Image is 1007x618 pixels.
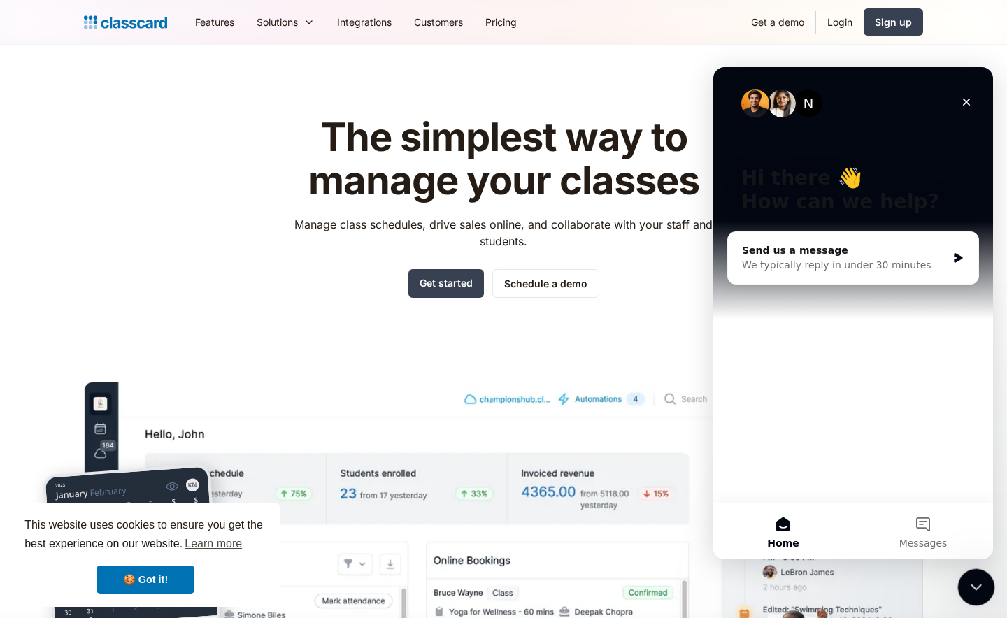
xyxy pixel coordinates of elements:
[326,6,403,38] a: Integrations
[713,67,993,559] iframe: Intercom live chat
[245,6,326,38] div: Solutions
[403,6,474,38] a: Customers
[408,269,484,298] a: Get started
[257,15,298,29] div: Solutions
[958,569,995,606] iframe: Intercom live chat
[816,6,864,38] a: Login
[864,8,923,36] a: Sign up
[282,216,726,250] p: Manage class schedules, drive sales online, and collaborate with your staff and students.
[740,6,815,38] a: Get a demo
[474,6,528,38] a: Pricing
[875,15,912,29] div: Sign up
[97,566,194,594] a: dismiss cookie message
[184,6,245,38] a: Features
[492,269,599,298] a: Schedule a demo
[11,503,280,607] div: cookieconsent
[282,116,726,202] h1: The simplest way to manage your classes
[183,533,244,554] a: learn more about cookies
[84,13,167,32] a: home
[24,517,266,554] span: This website uses cookies to ensure you get the best experience on our website.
